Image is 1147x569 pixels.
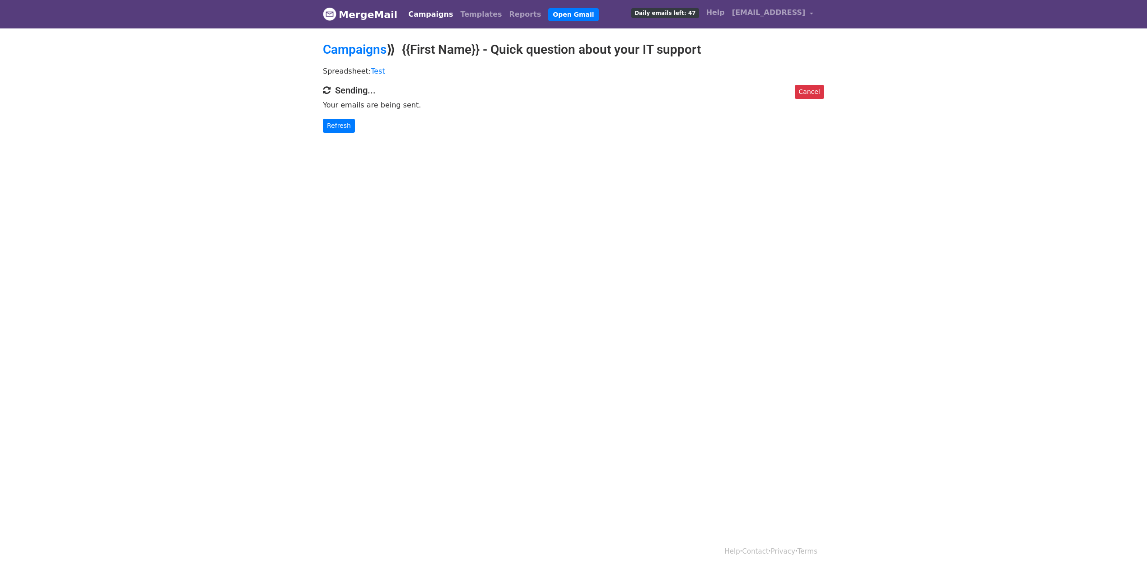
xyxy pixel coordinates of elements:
[405,5,457,23] a: Campaigns
[323,66,824,76] p: Spreadsheet:
[323,42,824,57] h2: ⟫ {{First Name}} - Quick question about your IT support
[725,547,740,555] a: Help
[703,4,728,22] a: Help
[742,547,769,555] a: Contact
[797,547,817,555] a: Terms
[457,5,505,23] a: Templates
[795,85,824,99] a: Cancel
[728,4,817,25] a: [EMAIL_ADDRESS]
[771,547,795,555] a: Privacy
[323,119,355,133] a: Refresh
[631,8,699,18] span: Daily emails left: 47
[323,100,824,110] p: Your emails are being sent.
[323,85,824,96] h4: Sending...
[732,7,806,18] span: [EMAIL_ADDRESS]
[323,5,397,24] a: MergeMail
[371,67,385,75] a: Test
[323,42,387,57] a: Campaigns
[323,7,336,21] img: MergeMail logo
[628,4,702,22] a: Daily emails left: 47
[548,8,598,21] a: Open Gmail
[506,5,545,23] a: Reports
